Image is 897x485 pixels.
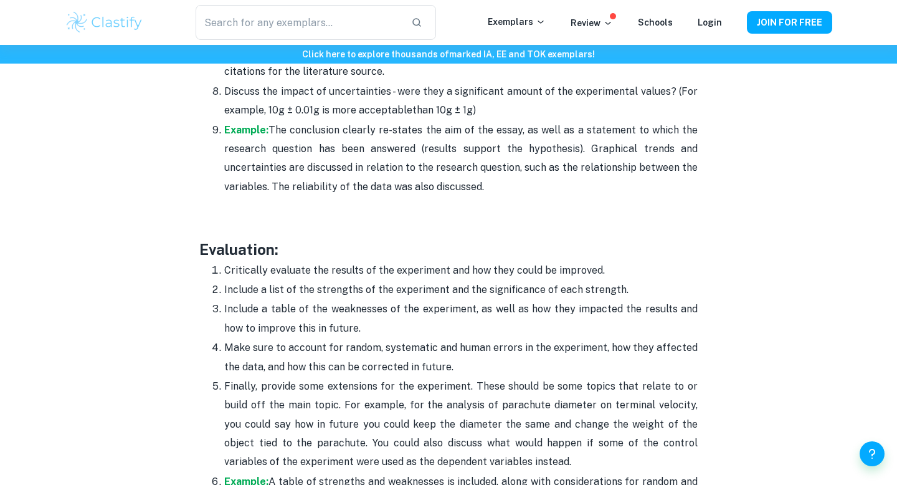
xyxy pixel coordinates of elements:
button: Help and Feedback [860,441,885,466]
span: than 10g ± 1g) [412,104,476,116]
p: Make sure to account for random, systematic and human errors in the experiment, how they affected... [224,339,698,377]
h6: Click here to explore thousands of marked IA, EE and TOK exemplars ! [2,47,895,61]
img: Clastify logo [65,10,144,35]
button: JOIN FOR FREE [747,11,832,34]
a: Login [698,17,722,27]
p: Discuss the impact of uncertainties - were they a significant amount of the experimental values? ... [224,82,698,120]
p: Critically evaluate the results of the experiment and how they could be improved. [224,261,698,280]
p: Include a list of the strengths of the experiment and the significance of each strength. [224,281,698,299]
a: Schools [638,17,673,27]
p: Review [571,16,613,30]
span: The conclusion clearly re-states the aim of the essay, as well as a statement to which the resear... [224,124,698,193]
span: Evaluation: [199,241,278,258]
p: Include a table of the weaknesses of the experiment, as well as how they impacted the results and... [224,300,698,338]
input: Search for any exemplars... [196,5,401,40]
a: Example: [224,124,268,136]
p: Finally, provide some extensions for the experiment. These should be some topics that relate to o... [224,377,698,472]
p: Exemplars [488,15,546,29]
